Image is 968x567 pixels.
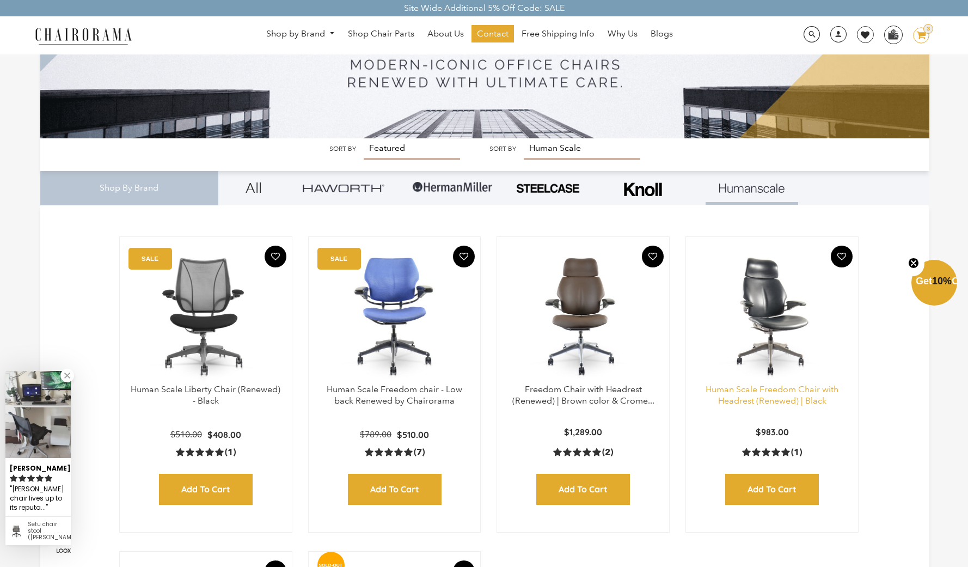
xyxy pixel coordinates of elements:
img: WhatsApp_Image_2024-07-12_at_16.23.01.webp [885,26,902,42]
div: 3 [923,24,933,34]
svg: rating icon full [36,474,44,482]
span: About Us [427,28,464,40]
input: Add to Cart [348,474,442,505]
a: All [226,171,281,205]
a: Freedom Chair with Headrest (Renewed) | Brown color & Crome... [512,384,654,406]
a: 5.0 rating (7 votes) [365,446,425,458]
div: Herman Miller chair lives up to its reputation for excellence.... [10,484,66,514]
span: Blogs [651,28,673,40]
span: $408.00 [207,429,241,440]
input: Add to Cart [536,474,630,505]
span: Why Us [608,28,638,40]
button: Add To Wishlist [453,246,475,267]
a: About Us [422,25,469,42]
span: (7) [414,447,425,458]
img: PHOTO-2024-07-09-00-53-10-removebg-preview.png [515,182,580,194]
img: Group-1.png [412,171,493,204]
div: Shop By Brand [40,171,218,205]
a: 3 [905,27,929,44]
input: Add to Cart [725,474,819,505]
text: SALE [330,255,347,262]
span: (2) [602,447,613,458]
span: $510.00 [170,429,202,440]
img: Human Scale Freedom Chair with Headrest (Renewed) | Black - chairorama [697,248,847,384]
svg: rating icon full [10,474,17,482]
span: Free Shipping Info [522,28,595,40]
img: chairorama [29,26,138,45]
button: Add To Wishlist [642,246,664,267]
span: $510.00 [397,429,429,440]
a: Human Scale Freedom Chair with Headrest (Renewed) | Black [706,384,838,406]
a: 5.0 rating (2 votes) [553,446,613,458]
span: (1) [791,447,802,458]
a: Shop by Brand [261,26,340,42]
label: Sort by [329,145,356,153]
span: $789.00 [360,429,391,440]
span: Shop Chair Parts [348,28,414,40]
a: Contact [471,25,514,42]
img: Human Scale Freedom chair - Low back Renewed by Chairorama - chairorama [320,248,470,384]
nav: DesktopNavigation [184,25,755,45]
svg: rating icon full [19,474,26,482]
div: Setu chair stool (Renewed) | Alpine [28,521,66,541]
button: Close teaser [903,251,924,276]
a: Why Us [602,25,643,42]
a: Human Scale Freedom Chair with Headrest (Renewed) | Black - chairorama Human Scale Freedom Chair ... [697,248,847,384]
a: Shop Chair Parts [342,25,420,42]
label: Sort by [489,145,516,153]
a: Human Scale Freedom chair - Low back Renewed by Chairorama - chairorama Human Scale Freedom chair... [320,248,470,384]
span: $983.00 [756,426,789,437]
button: Add To Wishlist [265,246,286,267]
span: (1) [225,447,236,458]
svg: rating icon full [27,474,35,482]
a: Human Scale Freedom chair - Low back Renewed by Chairorama [327,384,462,406]
img: Nabeela P. review of Setu chair stool (Renewed) | Alpine [5,371,71,458]
a: Free Shipping Info [516,25,600,42]
a: 5.0 rating (1 votes) [742,446,802,458]
span: 10% [932,276,952,286]
input: Add to Cart [159,474,253,505]
text: SALE [141,255,158,262]
a: Freedom Chair with Headrest (Renewed) | Brown color & Crome base - chairorama Freedom Chair with ... [508,248,658,384]
img: Human Scale Liberty Chair (Renewed) - Black - chairorama [131,248,281,384]
a: Human Scale Liberty Chair (Renewed) - Black [131,384,280,406]
span: $1,289.00 [564,426,602,437]
img: Freedom Chair with Headrest (Renewed) | Brown color & Crome base - chairorama [508,248,658,384]
span: Get Off [916,276,966,286]
img: Layer_1_1.png [719,184,785,193]
span: Contact [477,28,508,40]
button: Add To Wishlist [831,246,853,267]
a: Human Scale Liberty Chair (Renewed) - Black - chairorama Human Scale Liberty Chair (Renewed) - Bl... [131,248,281,384]
img: Group_4be16a4b-c81a-4a6e-a540-764d0a8faf6e.png [303,184,384,192]
div: [PERSON_NAME] [10,460,66,473]
img: Frame_4.png [621,175,665,203]
div: Get10%OffClose teaser [911,261,957,307]
svg: rating icon full [45,474,52,482]
a: Blogs [645,25,678,42]
a: 5.0 rating (1 votes) [176,446,236,458]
